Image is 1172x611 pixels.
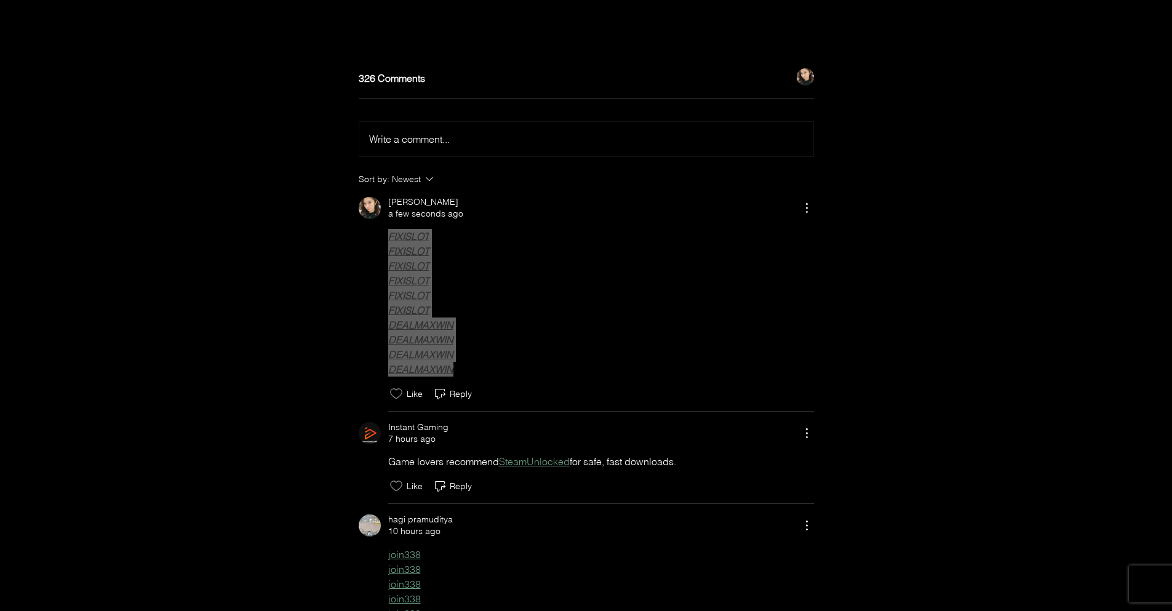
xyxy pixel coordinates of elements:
[799,201,814,215] button: More Actions
[359,197,381,219] img: Abel Auliya
[388,363,453,375] a: DEALMAXWIN
[388,525,440,537] span: 10 hours ago
[447,481,472,492] span: Reply
[433,479,472,493] button: Reply
[388,433,436,445] span: 7 hours ago
[369,133,450,145] span: Write a comment...
[388,289,429,302] a: FIXISLOT
[388,196,458,208] span: [PERSON_NAME]
[388,260,429,272] a: FIXISLOT
[388,348,453,361] a: DEALMAXWIN
[433,386,472,401] button: Reply
[388,548,421,561] a: join338
[388,333,453,346] a: DEALMAXWIN
[359,172,531,186] button: Sort by:Newest
[499,455,570,468] a: SteamUnlocked
[359,122,813,156] button: Write a comment...
[797,68,814,86] button: Abel Auliya account
[570,455,676,468] span: for safe, fast downloads.
[388,304,429,316] a: FIXISLOT
[388,245,429,257] a: FIXISLOT
[359,172,392,186] span: Sort by:
[447,388,472,399] span: Reply
[388,593,421,605] a: join338
[799,426,814,441] button: More Actions
[404,479,423,493] span: Like
[388,274,429,287] a: FIXISLOT
[404,387,423,401] span: Like
[388,230,429,242] a: FIXISLOT
[388,208,463,220] span: a few seconds ago
[359,422,381,444] img: Instant Gaming
[359,73,797,83] h2: 326 Comments
[388,563,421,575] a: join338
[359,514,381,537] img: hagi pramuditya
[392,172,421,186] div: Newest
[388,578,421,590] a: join338
[388,514,453,525] span: hagi pramuditya
[388,319,453,331] a: DEALMAXWIN
[388,455,499,468] span: Game lovers recommend
[799,518,814,533] button: More Actions
[388,421,448,433] span: Instant Gaming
